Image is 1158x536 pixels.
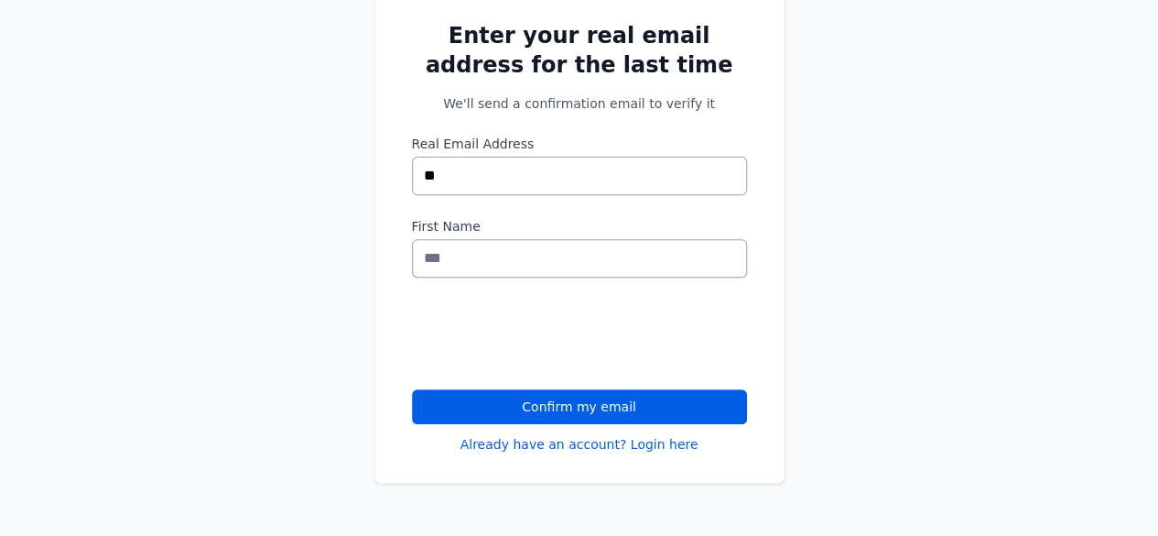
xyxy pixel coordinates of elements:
[412,94,747,113] p: We'll send a confirmation email to verify it
[412,389,747,424] button: Confirm my email
[460,435,698,454] a: Already have an account? Login here
[412,135,747,153] label: Real Email Address
[412,21,747,80] h2: Enter your real email address for the last time
[412,217,747,235] label: First Name
[412,300,690,371] iframe: reCAPTCHA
